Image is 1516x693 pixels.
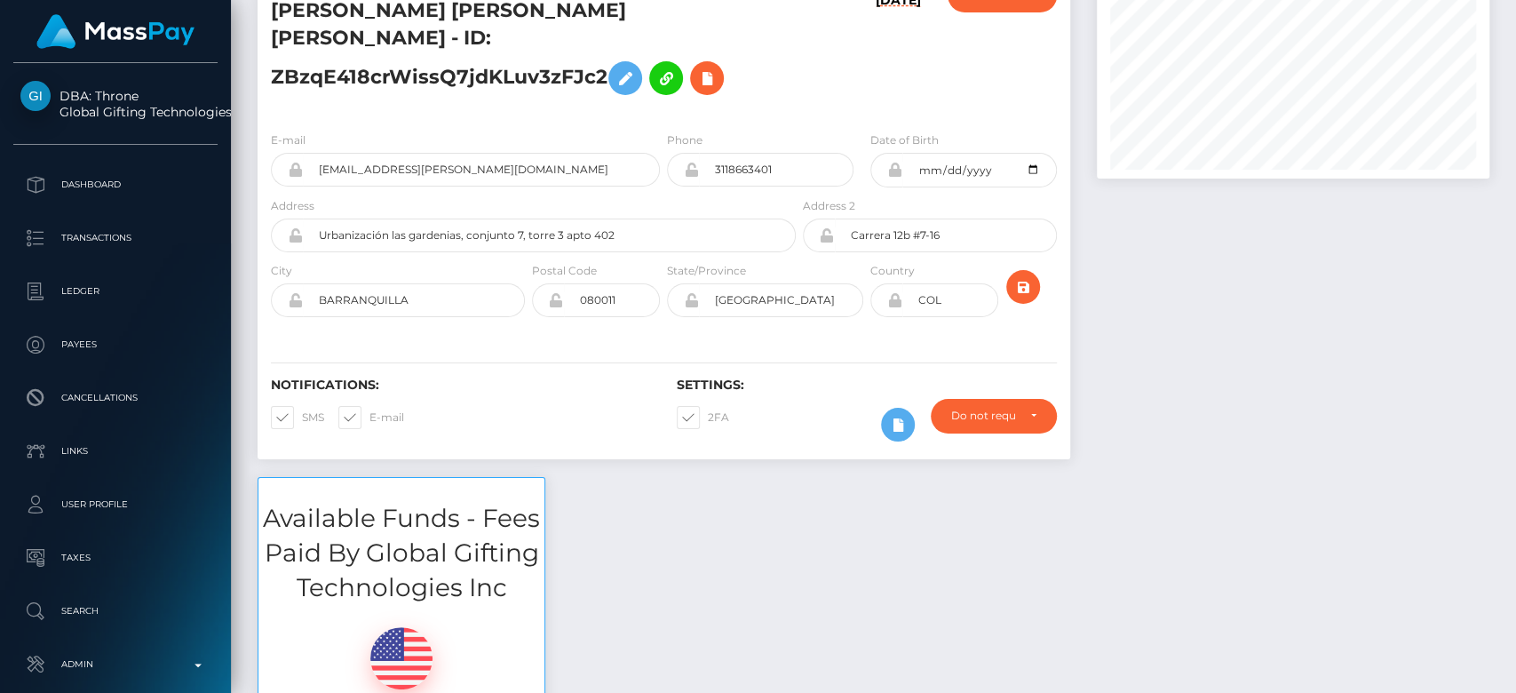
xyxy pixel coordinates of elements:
label: Address [271,198,314,214]
label: Postal Code [532,263,597,279]
label: 2FA [677,406,729,429]
img: MassPay Logo [36,14,194,49]
p: Cancellations [20,385,210,411]
label: E-mail [338,406,404,429]
label: Address 2 [803,198,855,214]
a: Admin [13,642,218,687]
p: Transactions [20,225,210,251]
p: Search [20,598,210,625]
h3: Available Funds - Fees Paid By Global Gifting Technologies Inc [258,501,544,606]
span: DBA: Throne Global Gifting Technologies Inc [13,88,218,120]
a: Links [13,429,218,474]
label: Country [870,263,915,279]
img: USD.png [370,627,433,689]
label: E-mail [271,132,306,148]
p: Taxes [20,545,210,571]
p: Links [20,438,210,465]
button: Do not require [931,399,1056,433]
a: Search [13,589,218,633]
label: City [271,263,292,279]
a: Transactions [13,216,218,260]
label: SMS [271,406,324,429]
p: Payees [20,331,210,358]
label: Phone [667,132,702,148]
a: Dashboard [13,163,218,207]
p: Ledger [20,278,210,305]
p: User Profile [20,491,210,518]
a: User Profile [13,482,218,527]
label: State/Province [667,263,746,279]
a: Taxes [13,536,218,580]
label: Date of Birth [870,132,939,148]
h6: Settings: [677,378,1056,393]
div: Do not require [951,409,1015,423]
p: Admin [20,651,210,678]
h6: Notifications: [271,378,650,393]
a: Payees [13,323,218,367]
a: Ledger [13,269,218,314]
a: Cancellations [13,376,218,420]
img: Global Gifting Technologies Inc [20,81,51,111]
p: Dashboard [20,171,210,198]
